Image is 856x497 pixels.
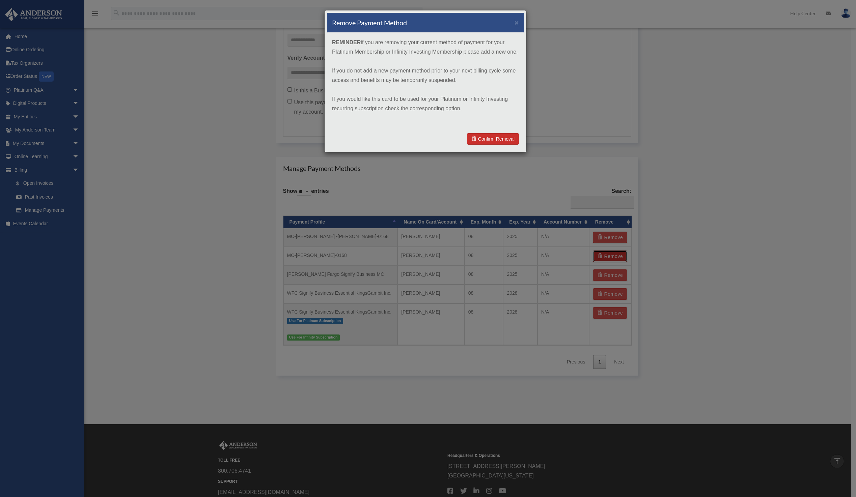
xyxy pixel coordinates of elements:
a: Confirm Removal [467,133,519,145]
div: if you are removing your current method of payment for your Platinum Membership or Infinity Inves... [327,33,524,128]
p: If you do not add a new payment method prior to your next billing cycle some access and benefits ... [332,66,519,85]
h4: Remove Payment Method [332,18,407,27]
strong: REMINDER [332,39,361,45]
button: × [515,19,519,26]
p: If you would like this card to be used for your Platinum or Infinity Investing recurring subscrip... [332,94,519,113]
